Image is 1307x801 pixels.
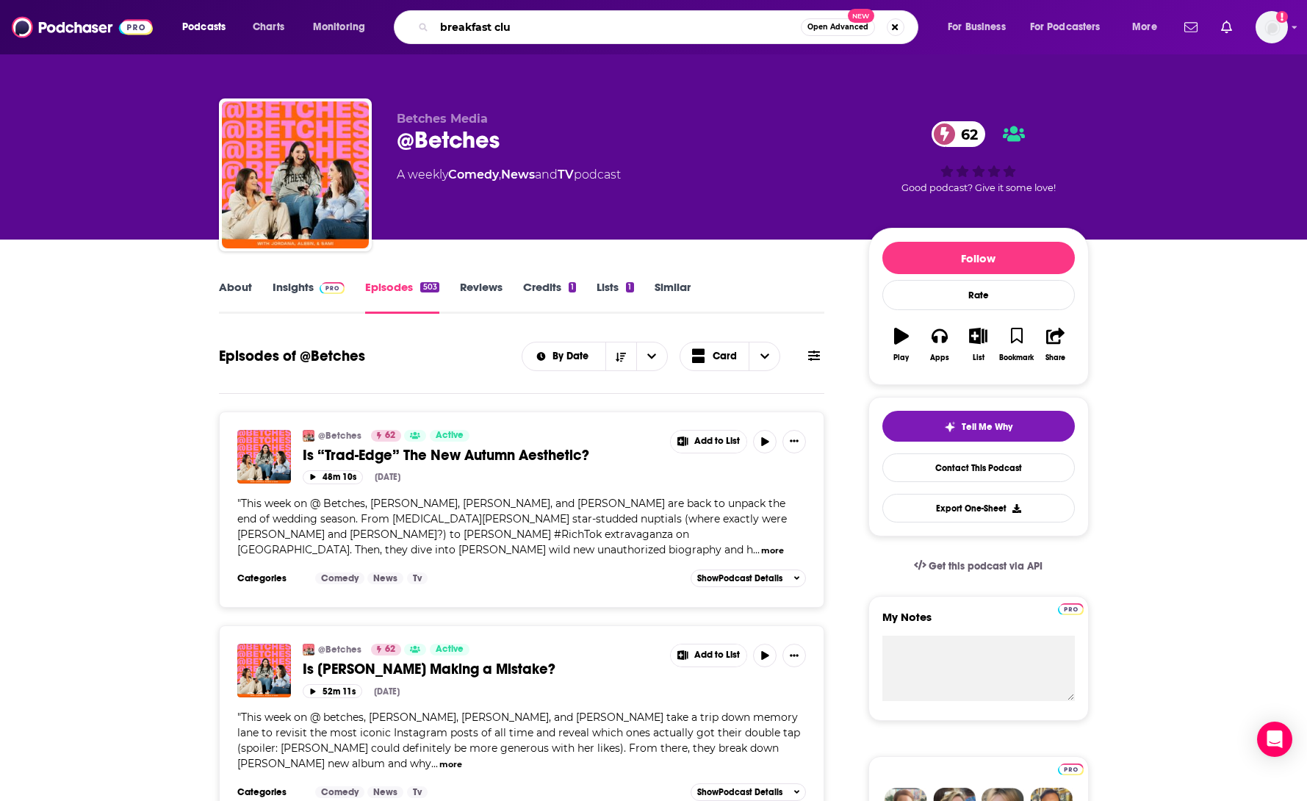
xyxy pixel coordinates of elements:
span: This week on @ Betches, [PERSON_NAME], [PERSON_NAME], and [PERSON_NAME] are back to unpack the en... [237,497,787,556]
div: 1 [569,282,576,292]
a: InsightsPodchaser Pro [273,280,345,314]
a: Pro website [1058,601,1084,615]
div: [DATE] [374,686,400,697]
img: Podchaser - Follow, Share and Rate Podcasts [12,13,153,41]
a: Active [430,430,469,442]
img: Is “Trad-Edge” The New Autumn Aesthetic? [237,430,291,484]
span: By Date [552,351,594,362]
span: Open Advanced [807,24,868,31]
span: and [535,168,558,182]
img: @Betches [303,644,314,655]
span: , [499,168,501,182]
button: Show profile menu [1256,11,1288,43]
a: @Betches [318,430,361,442]
a: Is [PERSON_NAME] Making a Mistake? [303,660,660,678]
span: Active [436,642,464,657]
img: Podchaser Pro [1058,764,1084,775]
button: ShowPodcast Details [691,783,807,801]
button: Share [1036,318,1074,371]
span: 62 [385,642,395,657]
img: Podchaser Pro [1058,603,1084,615]
button: open menu [937,15,1024,39]
img: Podchaser Pro [320,282,345,294]
div: 1 [626,282,633,292]
span: Is “Trad-Edge” The New Autumn Aesthetic? [303,446,589,464]
span: For Business [948,17,1006,37]
a: Lists1 [597,280,633,314]
button: open menu [636,342,667,370]
a: Contact This Podcast [882,453,1075,482]
img: tell me why sparkle [944,421,956,433]
span: Betches Media [397,112,488,126]
a: News [367,572,403,584]
button: 48m 10s [303,470,363,484]
span: " [237,711,800,770]
span: Add to List [694,650,740,661]
a: TV [558,168,574,182]
a: Tv [407,786,428,798]
button: more [439,758,462,771]
span: 62 [946,121,985,147]
span: ... [753,543,760,556]
a: About [219,280,252,314]
span: For Podcasters [1030,17,1101,37]
button: Play [882,318,921,371]
a: Comedy [448,168,499,182]
div: A weekly podcast [397,166,621,184]
a: Is “Trad-Edge” The New Autumn Aesthetic? [303,446,660,464]
span: ... [431,757,438,770]
button: open menu [1122,15,1175,39]
a: 62 [371,430,401,442]
a: 62 [932,121,985,147]
a: Get this podcast via API [902,548,1055,584]
button: open menu [303,15,384,39]
button: Show More Button [671,431,747,453]
a: Comedy [315,786,364,798]
div: Play [893,353,909,362]
div: Bookmark [999,353,1034,362]
a: Comedy [315,572,364,584]
h3: Categories [237,786,303,798]
a: Reviews [460,280,503,314]
span: Tell Me Why [962,421,1012,433]
button: tell me why sparkleTell Me Why [882,411,1075,442]
span: New [848,9,874,23]
button: Follow [882,242,1075,274]
div: Apps [930,353,949,362]
span: More [1132,17,1157,37]
button: Export One-Sheet [882,494,1075,522]
span: Show Podcast Details [697,573,782,583]
a: Episodes503 [365,280,439,314]
div: Search podcasts, credits, & more... [408,10,932,44]
img: @Betches [222,101,369,248]
span: Charts [253,17,284,37]
div: Open Intercom Messenger [1257,722,1292,757]
span: Podcasts [182,17,226,37]
a: Tv [407,572,428,584]
span: Good podcast? Give it some love! [901,182,1056,193]
button: Show More Button [782,644,806,667]
a: Active [430,644,469,655]
a: @Betches [318,644,361,655]
a: Show notifications dropdown [1215,15,1238,40]
label: My Notes [882,610,1075,636]
img: Is Sydney Sweeney Making a Mistake? [237,644,291,697]
h2: Choose List sort [522,342,668,371]
button: Show More Button [671,644,747,667]
button: Choose View [680,342,781,371]
button: List [959,318,997,371]
span: Card [713,351,737,362]
img: User Profile [1256,11,1288,43]
a: Credits1 [523,280,576,314]
span: Active [436,428,464,443]
div: Rate [882,280,1075,310]
span: 62 [385,428,395,443]
a: 62 [371,644,401,655]
a: Show notifications dropdown [1178,15,1203,40]
img: @Betches [303,430,314,442]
